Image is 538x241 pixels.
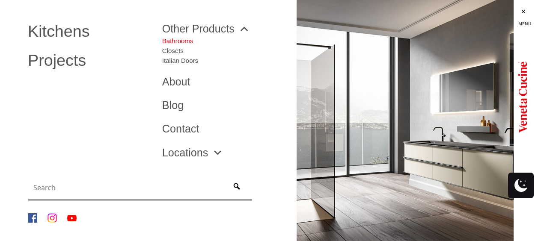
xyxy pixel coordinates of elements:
[30,179,223,196] input: Search
[162,100,284,111] a: Blog
[28,213,37,223] img: Facebook
[67,213,77,223] img: YouTube
[162,147,223,158] a: Locations
[28,53,149,69] a: Projects
[518,58,527,135] img: Logo
[162,34,198,44] a: Bathrooms
[162,54,198,64] a: Italian Doors
[162,24,250,34] a: Other Products
[162,76,284,87] a: About
[162,123,284,134] a: Contact
[28,24,149,40] a: Kitchens
[48,213,57,223] img: Instagram
[162,44,198,54] a: Closets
